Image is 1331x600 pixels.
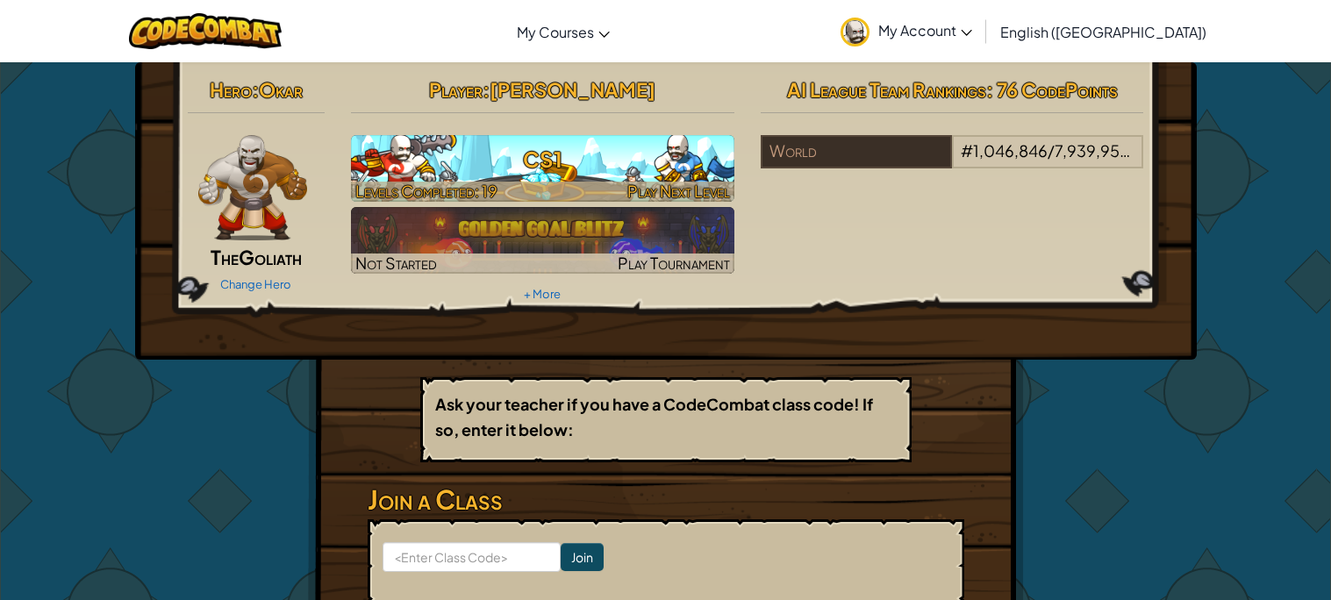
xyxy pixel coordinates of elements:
[627,181,730,201] span: Play Next Level
[508,8,619,55] a: My Courses
[252,77,259,102] span: :
[435,394,873,439] b: Ask your teacher if you have a CodeCombat class code! If so, enter it below:
[517,23,594,41] span: My Courses
[259,77,303,102] span: Okar
[841,18,869,46] img: avatar
[490,77,655,102] span: [PERSON_NAME]
[351,135,734,202] a: Play Next Level
[1000,23,1206,41] span: English ([GEOGRAPHIC_DATA])
[351,135,734,202] img: CS1
[832,4,981,59] a: My Account
[961,140,973,161] span: #
[986,77,1118,102] span: : 76 CodePoints
[524,287,561,301] a: + More
[787,77,986,102] span: AI League Team Rankings
[198,135,308,240] img: goliath-pose.png
[210,77,252,102] span: Hero
[368,480,964,519] h3: Join a Class
[355,253,437,273] span: Not Started
[618,253,730,273] span: Play Tournament
[383,542,561,572] input: <Enter Class Code>
[220,277,291,291] a: Change Hero
[483,77,490,102] span: :
[991,8,1215,55] a: English ([GEOGRAPHIC_DATA])
[973,140,1048,161] span: 1,046,846
[878,21,972,39] span: My Account
[129,13,283,49] img: CodeCombat logo
[561,543,604,571] input: Join
[351,207,734,274] img: Golden Goal
[239,245,302,269] span: Goliath
[761,135,952,168] div: World
[351,207,734,274] a: Not StartedPlay Tournament
[211,245,239,269] span: The
[1048,140,1055,161] span: /
[351,139,734,179] h3: CS1
[1055,140,1130,161] span: 7,939,951
[355,181,497,201] span: Levels Completed: 19
[761,152,1144,172] a: World#1,046,846/7,939,951players
[429,77,483,102] span: Player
